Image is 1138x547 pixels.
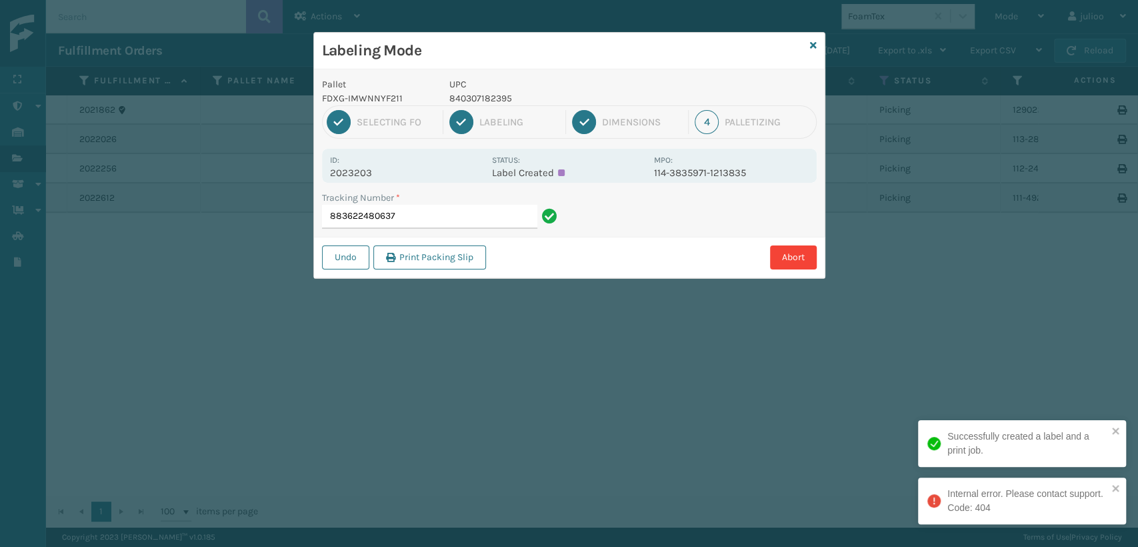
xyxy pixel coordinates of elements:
div: Dimensions [602,116,682,128]
div: 1 [327,110,351,134]
div: 3 [572,110,596,134]
p: 114-3835971-1213835 [654,167,808,179]
button: Print Packing Slip [373,245,486,269]
div: Selecting FO [357,116,437,128]
p: UPC [449,77,646,91]
button: close [1111,426,1121,438]
div: Internal error. Please contact support. Code: 404 [947,487,1107,515]
div: Labeling [479,116,559,128]
label: Id: [330,155,339,165]
p: Label Created [492,167,646,179]
p: 2023203 [330,167,484,179]
h3: Labeling Mode [322,41,805,61]
div: Successfully created a label and a print job. [947,430,1107,458]
button: Undo [322,245,369,269]
label: MPO: [654,155,673,165]
div: 2 [449,110,473,134]
label: Tracking Number [322,191,400,205]
p: Pallet [322,77,434,91]
p: 840307182395 [449,91,646,105]
button: close [1111,483,1121,496]
p: FDXG-IMWNNYF211 [322,91,434,105]
div: 4 [695,110,719,134]
label: Status: [492,155,520,165]
div: Palletizing [725,116,811,128]
button: Abort [770,245,817,269]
